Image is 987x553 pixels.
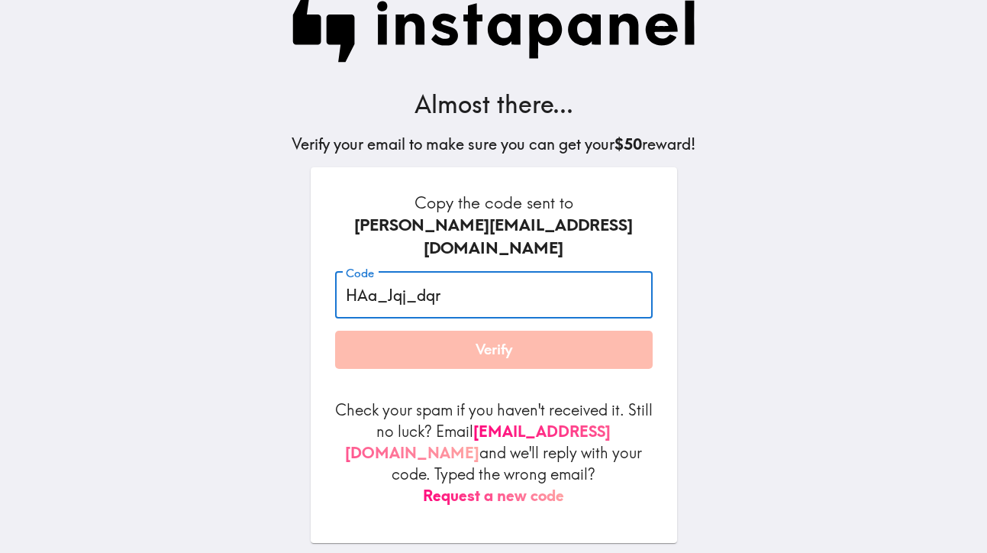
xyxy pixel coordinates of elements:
[335,192,653,260] h6: Copy the code sent to
[292,87,695,121] h3: Almost there...
[423,485,564,506] button: Request a new code
[335,331,653,369] button: Verify
[335,214,653,259] div: [PERSON_NAME][EMAIL_ADDRESS][DOMAIN_NAME]
[335,272,653,319] input: xxx_xxx_xxx
[292,134,695,155] h5: Verify your email to make sure you can get your reward!
[614,134,642,154] b: $50
[346,265,374,282] label: Code
[335,399,653,506] p: Check your spam if you haven't received it. Still no luck? Email and we'll reply with your code. ...
[345,422,611,462] a: [EMAIL_ADDRESS][DOMAIN_NAME]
